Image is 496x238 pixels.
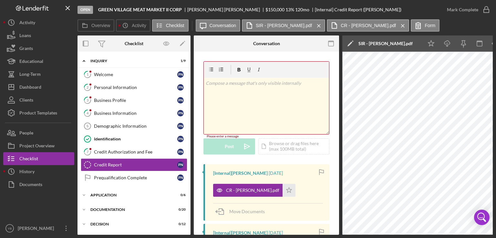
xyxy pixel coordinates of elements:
a: 1WelcomePN [81,68,187,81]
label: Form [425,23,435,28]
div: 1 / 9 [174,59,186,63]
div: [PERSON_NAME] [PERSON_NAME] [187,7,265,12]
div: Educational [19,55,43,69]
div: Post [225,138,234,154]
div: Documents [19,178,42,193]
div: [Internal] [PERSON_NAME] [213,171,268,176]
div: History [19,165,35,180]
div: P N [177,149,184,155]
div: Grants [19,42,33,56]
div: Open Intercom Messenger [474,210,490,225]
div: P N [177,71,184,78]
div: [Internal] [PERSON_NAME] [213,230,268,235]
div: 120 mo [295,7,309,12]
button: Grants [3,42,74,55]
div: Activity [19,16,35,31]
a: 5Demographic InformationPN [81,120,187,133]
button: Activity [116,19,150,32]
div: Business Information [94,111,177,116]
button: Dashboard [3,81,74,94]
label: Checklist [166,23,184,28]
button: Long-Term [3,68,74,81]
button: Overview [77,19,114,32]
div: [Internal] Credit Report ([PERSON_NAME]) [315,7,401,12]
label: Conversation [210,23,236,28]
button: Project Overview [3,139,74,152]
div: Checklist [19,152,38,167]
div: Business Profile [94,98,177,103]
div: SIR - [PERSON_NAME].pdf [358,41,413,46]
text: YB [8,227,12,230]
button: Product Templates [3,106,74,119]
div: Credit Authorization and Fee [94,149,177,154]
a: Checklist [3,152,74,165]
tspan: 4 [87,111,89,115]
button: Move Documents [213,203,271,220]
a: 2Personal InformationPN [81,81,187,94]
label: Overview [91,23,110,28]
a: Credit ReportPN [81,158,187,171]
b: GREEN VILLAGE MEAT MARKET II CORP [98,7,182,12]
div: 0 / 6 [174,193,186,197]
a: Clients [3,94,74,106]
div: 13 % [285,7,294,12]
div: Documentation [90,208,170,212]
button: Educational [3,55,74,68]
div: Product Templates [19,106,57,121]
time: 2025-09-09 10:24 [269,230,283,235]
button: Activity [3,16,74,29]
div: Long-Term [19,68,41,82]
div: P N [177,84,184,91]
button: People [3,126,74,139]
button: Checklist [152,19,189,32]
button: Post [203,138,255,154]
div: People [19,126,33,141]
div: Decision [90,222,170,226]
button: Form [411,19,439,32]
div: 0 / 20 [174,208,186,212]
div: Open [77,6,93,14]
tspan: 2 [87,85,88,89]
div: P N [177,123,184,129]
div: Loans [19,29,31,44]
div: Welcome [94,72,177,77]
label: SIR - [PERSON_NAME].pdf [256,23,312,28]
button: History [3,165,74,178]
div: Checklist [125,41,143,46]
div: Demographic Information [94,124,177,129]
div: P N [177,136,184,142]
div: 0 / 12 [174,222,186,226]
a: Prequalification CompletePN [81,171,187,184]
a: 3Business ProfilePN [81,94,187,107]
div: P N [177,110,184,116]
div: [PERSON_NAME] [16,222,58,236]
div: Clients [19,94,33,108]
button: Documents [3,178,74,191]
div: P N [177,162,184,168]
button: Conversation [196,19,241,32]
span: $150,000 [265,7,284,12]
button: Mark Complete [440,3,493,16]
button: CR - [PERSON_NAME].pdf [213,184,295,197]
a: 4Business InformationPN [81,107,187,120]
div: Mark Complete [447,3,478,16]
a: 7Credit Authorization and FeePN [81,145,187,158]
div: P N [177,97,184,104]
button: Loans [3,29,74,42]
button: CR - [PERSON_NAME].pdf [327,19,409,32]
div: Please enter a message [203,134,329,138]
div: Inquiry [90,59,170,63]
div: Personal Information [94,85,177,90]
label: Activity [132,23,146,28]
tspan: 7 [87,150,89,154]
div: Dashboard [19,81,41,95]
